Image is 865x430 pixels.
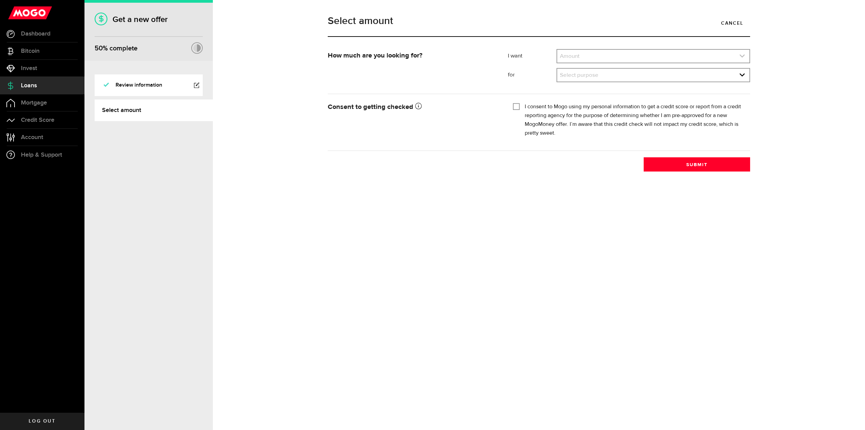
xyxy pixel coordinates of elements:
[644,157,750,172] button: Submit
[21,48,40,54] span: Bitcoin
[95,99,213,121] a: Select amount
[21,152,62,158] span: Help & Support
[95,44,103,52] span: 50
[557,50,749,63] a: expand select
[21,100,47,106] span: Mortgage
[557,69,749,82] a: expand select
[328,104,422,110] strong: Consent to getting checked
[95,74,203,96] a: Review information
[21,83,37,89] span: Loans
[328,16,750,26] h1: Select amount
[21,31,50,37] span: Dashboard
[508,52,556,60] label: I want
[21,65,37,71] span: Invest
[508,71,556,79] label: for
[29,419,55,424] span: Log out
[714,16,750,30] a: Cancel
[21,117,54,123] span: Credit Score
[5,3,26,23] button: Open LiveChat chat widget
[328,52,422,59] strong: How much are you looking for?
[513,103,520,109] input: I consent to Mogo using my personal information to get a credit score or report from a credit rep...
[21,134,43,140] span: Account
[95,42,138,54] div: % complete
[95,15,203,24] h1: Get a new offer
[525,103,745,138] label: I consent to Mogo using my personal information to get a credit score or report from a credit rep...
